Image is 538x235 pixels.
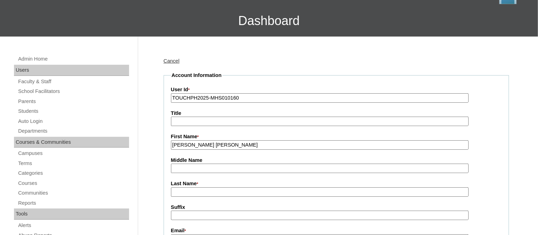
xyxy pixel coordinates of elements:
[17,127,129,135] a: Departments
[17,107,129,116] a: Students
[17,77,129,86] a: Faculty & Staff
[17,221,129,230] a: Alerts
[171,86,502,94] label: User Id
[171,204,502,211] label: Suffix
[171,180,502,188] label: Last Name
[3,5,535,37] h3: Dashboard
[171,227,502,235] label: Email
[17,159,129,168] a: Terms
[171,157,502,164] label: Middle Name
[14,209,129,220] div: Tools
[171,72,222,79] legend: Account Information
[17,179,129,188] a: Courses
[17,87,129,96] a: School Facilitators
[171,110,502,117] label: Title
[17,169,129,178] a: Categories
[17,97,129,106] a: Parents
[17,117,129,126] a: Auto Login
[14,65,129,76] div: Users
[164,58,180,64] a: Cancel
[14,137,129,148] div: Courses & Communities
[17,149,129,158] a: Campuses
[17,199,129,207] a: Reports
[171,133,502,141] label: First Name
[17,189,129,197] a: Communities
[17,55,129,63] a: Admin Home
